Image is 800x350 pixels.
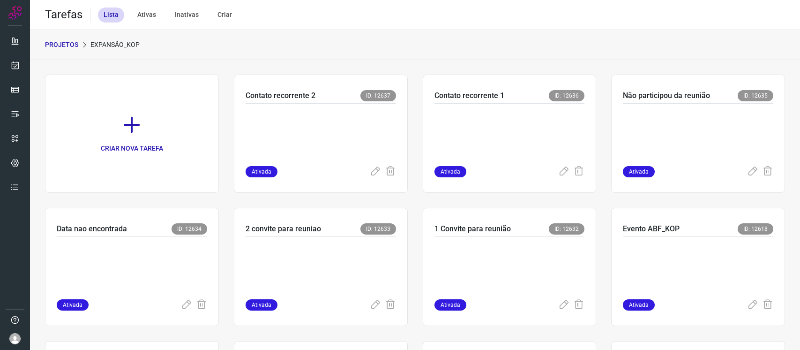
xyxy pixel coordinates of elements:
[434,299,466,311] span: Ativada
[434,90,504,101] p: Contato recorrente 1
[246,90,315,101] p: Contato recorrente 2
[9,333,21,344] img: avatar-user-boy.jpg
[360,223,396,235] span: ID: 12633
[623,299,655,311] span: Ativada
[246,299,277,311] span: Ativada
[57,223,127,235] p: Data nao encontrada
[57,299,89,311] span: Ativada
[434,223,511,235] p: 1 Convite para reunião
[434,166,466,177] span: Ativada
[623,90,710,101] p: Não participou da reunião
[45,40,78,50] p: PROJETOS
[738,90,773,101] span: ID: 12635
[738,223,773,235] span: ID: 12618
[246,166,277,177] span: Ativada
[98,8,124,23] div: Lista
[549,223,584,235] span: ID: 12632
[549,90,584,101] span: ID: 12636
[45,75,219,193] a: CRIAR NOVA TAREFA
[246,223,321,235] p: 2 convite para reuniao
[212,8,238,23] div: Criar
[8,6,22,20] img: Logo
[623,166,655,177] span: Ativada
[90,40,140,50] p: Expansão_Kop
[360,90,396,101] span: ID: 12637
[101,144,163,153] p: CRIAR NOVA TAREFA
[169,8,204,23] div: Inativas
[172,223,207,235] span: ID: 12634
[132,8,162,23] div: Ativas
[45,8,82,22] h2: Tarefas
[623,223,680,235] p: Evento ABF_KOP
